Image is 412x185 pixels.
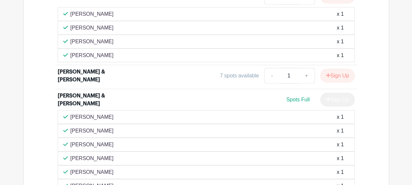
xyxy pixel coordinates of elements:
[70,154,114,162] p: [PERSON_NAME]
[337,127,343,135] div: x 1
[337,168,343,176] div: x 1
[70,51,114,59] p: [PERSON_NAME]
[70,24,114,32] p: [PERSON_NAME]
[58,68,124,84] div: [PERSON_NAME] & [PERSON_NAME]
[70,168,114,176] p: [PERSON_NAME]
[337,51,343,59] div: x 1
[337,38,343,46] div: x 1
[70,10,114,18] p: [PERSON_NAME]
[70,141,114,149] p: [PERSON_NAME]
[320,69,355,83] button: Sign Up
[286,97,309,102] span: Spots Full
[337,154,343,162] div: x 1
[337,141,343,149] div: x 1
[337,24,343,32] div: x 1
[58,92,124,108] div: [PERSON_NAME] & [PERSON_NAME]
[264,68,279,84] a: -
[337,10,343,18] div: x 1
[70,113,114,121] p: [PERSON_NAME]
[337,113,343,121] div: x 1
[70,38,114,46] p: [PERSON_NAME]
[70,127,114,135] p: [PERSON_NAME]
[220,72,259,80] div: 7 spots available
[298,68,315,84] a: +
